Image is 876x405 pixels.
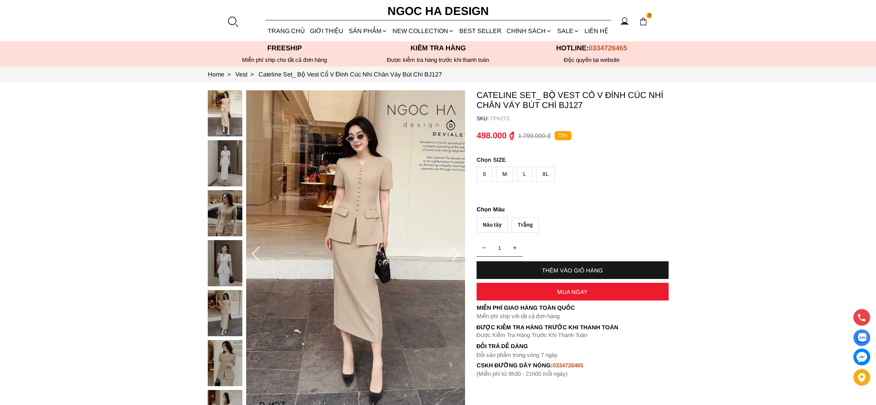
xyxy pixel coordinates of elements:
div: Nâu tây [477,217,508,232]
p: 498.000 ₫ [477,131,514,141]
img: Cateline Set_ Bộ Vest Cổ V Đính Cúc Nhí Chân Váy Bút Chì BJ127_mini_2 [208,190,242,236]
span: > [247,71,257,78]
a: NEW COLLECTION [390,21,457,41]
p: Được Kiểm Tra Hàng Trước Khi Thanh Toán [477,332,669,339]
font: Kiểm tra hàng [411,44,466,52]
img: Cateline Set_ Bộ Vest Cổ V Đính Cúc Nhí Chân Váy Bút Chì BJ127_mini_4 [208,290,242,336]
font: (Miễn phí từ 8h30 - 21h00 mỗi ngày) [477,370,568,377]
a: messenger [853,349,870,365]
div: M [496,167,513,182]
a: Link to Home [208,71,235,78]
p: Hotline: [515,44,669,52]
h6: Đổi trả dễ dàng [477,343,669,349]
div: SẢN PHẨM [346,21,390,41]
div: MUA NGAY [477,289,669,295]
p: Được kiểm tra hàng trước khi thanh toán [361,56,515,63]
font: 0334726465 [553,362,583,368]
p: 1.799.000 ₫ [518,132,551,139]
p: Được Kiểm Tra Hàng Trước Khi Thanh Toán [477,324,669,331]
a: GIỚI THIỆU [308,21,346,41]
span: 0334726465 [589,44,627,52]
input: Quantity input [477,240,523,256]
font: Miễn phí ship với tất cả đơn hàng [477,313,560,319]
font: Miễn phí giao hàng toàn quốc [477,304,575,311]
p: TP4273 [490,115,669,121]
span: > [224,71,234,78]
span: 5 [646,13,652,19]
p: Freeship [208,44,361,52]
a: BEST SELLER [457,21,504,41]
p: Cateline Set_ Bộ Vest Cổ V Đính Cúc Nhí Chân Váy Bút Chì BJ127 [477,90,669,110]
a: Link to Vest [235,71,258,78]
a: TRANG CHỦ [265,21,308,41]
a: Ngoc Ha Design [381,2,496,20]
p: Màu [477,205,669,214]
div: Miễn phí ship cho tất cả đơn hàng [208,56,361,63]
a: LIÊN HỆ [582,21,611,41]
img: img-CART-ICON-ksit0nf1 [639,17,647,26]
div: THÊM VÀO GIỎ HÀNG [477,267,669,274]
p: SIZE [477,156,669,163]
font: cskh đường dây nóng: [477,362,553,368]
img: Display image [857,333,866,343]
h6: SKU: [477,115,490,121]
h6: Độc quyền tại website [515,56,669,63]
a: SALE [555,21,582,41]
div: XL [536,167,555,182]
img: Cateline Set_ Bộ Vest Cổ V Đính Cúc Nhí Chân Váy Bút Chì BJ127_mini_5 [208,340,242,386]
div: Trắng [512,217,539,232]
img: Cateline Set_ Bộ Vest Cổ V Đính Cúc Nhí Chân Váy Bút Chì BJ127_mini_1 [208,140,242,186]
font: Đổi sản phẩm trong vòng 7 ngày [477,352,558,358]
a: Link to Cateline Set_ Bộ Vest Cổ V Đính Cúc Nhí Chân Váy Bút Chì BJ127 [258,71,442,78]
img: Cateline Set_ Bộ Vest Cổ V Đính Cúc Nhí Chân Váy Bút Chì BJ127_mini_0 [208,90,242,136]
p: 72% [555,131,571,141]
div: Chính sách [504,21,555,41]
div: S [477,167,492,182]
img: Cateline Set_ Bộ Vest Cổ V Đính Cúc Nhí Chân Váy Bút Chì BJ127_mini_3 [208,240,242,286]
a: Display image [853,329,870,346]
div: L [517,167,532,182]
